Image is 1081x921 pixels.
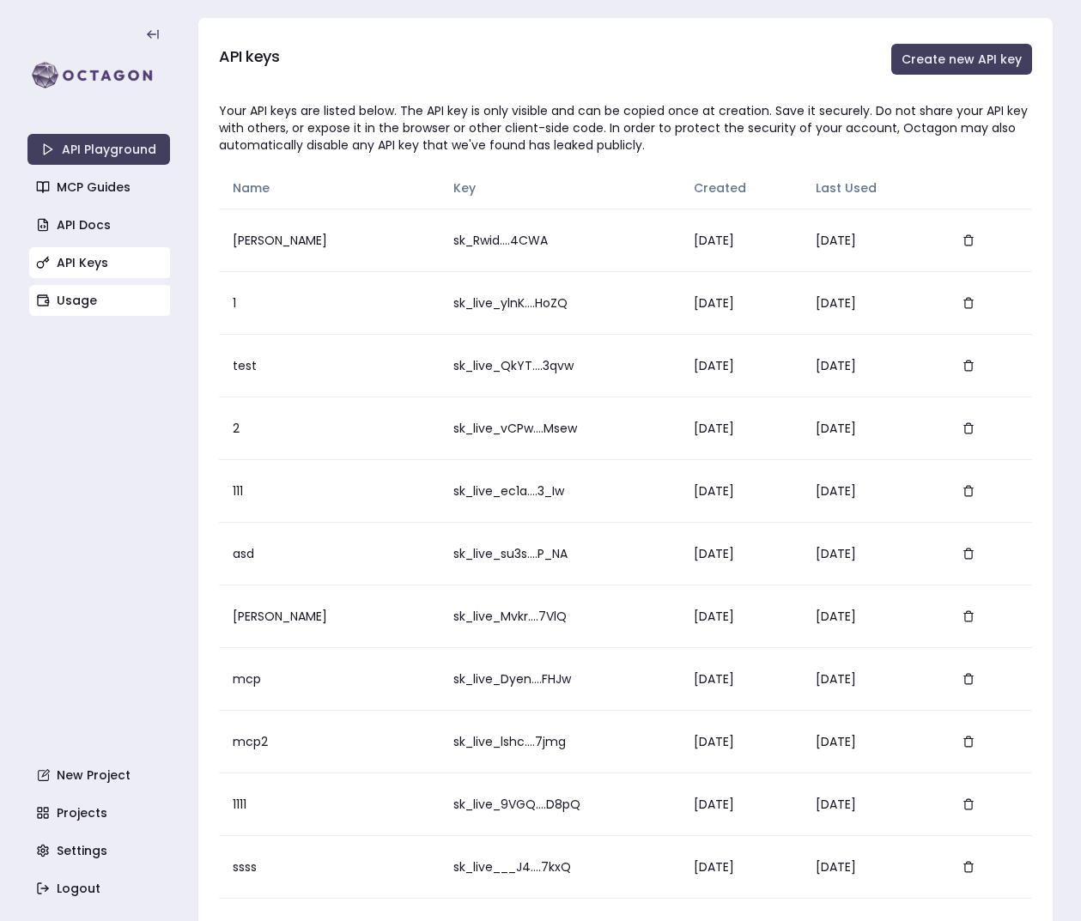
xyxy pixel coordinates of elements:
a: Logout [29,873,172,904]
a: New Project [29,760,172,791]
a: Settings [29,835,172,866]
div: Your API keys are listed below. The API key is only visible and can be copied once at creation. S... [219,102,1032,154]
td: 2 [219,397,440,459]
td: [DATE] [802,585,938,647]
a: API Playground [27,134,170,165]
td: [DATE] [802,334,938,397]
td: [PERSON_NAME] [219,585,440,647]
a: Projects [29,797,172,828]
td: sk_live___J4....7kxQ [440,835,680,898]
img: logo-rect-yK7x_WSZ.svg [27,58,170,93]
th: Last Used [802,167,938,209]
td: sk_live_9VGQ....D8pQ [440,773,680,835]
td: [DATE] [802,271,938,334]
th: Key [440,167,680,209]
td: [DATE] [802,647,938,710]
td: [PERSON_NAME] [219,209,440,271]
button: Create new API key [891,44,1032,75]
td: sk_live_su3s....P_NA [440,522,680,585]
a: MCP Guides [29,172,172,203]
td: 1111 [219,773,440,835]
td: [DATE] [802,522,938,585]
td: mcp2 [219,710,440,773]
td: sk_live_Mvkr....7VlQ [440,585,680,647]
a: API Keys [29,247,172,278]
td: 111 [219,459,440,522]
td: asd [219,522,440,585]
td: 1 [219,271,440,334]
td: [DATE] [680,585,802,647]
td: [DATE] [680,647,802,710]
td: [DATE] [680,835,802,898]
a: Usage [29,285,172,316]
td: sk_live_Dyen....FHJw [440,647,680,710]
td: [DATE] [680,209,802,271]
th: Name [219,167,440,209]
h3: API keys [219,45,279,69]
td: [DATE] [802,209,938,271]
td: [DATE] [802,397,938,459]
td: [DATE] [680,271,802,334]
td: [DATE] [802,459,938,522]
td: sk_live_lshc....7jmg [440,710,680,773]
td: sk_live_ec1a....3_Iw [440,459,680,522]
td: [DATE] [680,459,802,522]
td: [DATE] [680,397,802,459]
td: [DATE] [802,835,938,898]
td: mcp [219,647,440,710]
td: sk_Rwid....4CWA [440,209,680,271]
td: [DATE] [680,522,802,585]
td: [DATE] [802,710,938,773]
td: sk_live_QkYT....3qvw [440,334,680,397]
td: test [219,334,440,397]
td: ssss [219,835,440,898]
a: API Docs [29,209,172,240]
td: [DATE] [680,710,802,773]
td: [DATE] [680,334,802,397]
td: sk_live_vCPw....Msew [440,397,680,459]
th: Created [680,167,802,209]
td: sk_live_ylnK....HoZQ [440,271,680,334]
td: [DATE] [680,773,802,835]
td: [DATE] [802,773,938,835]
